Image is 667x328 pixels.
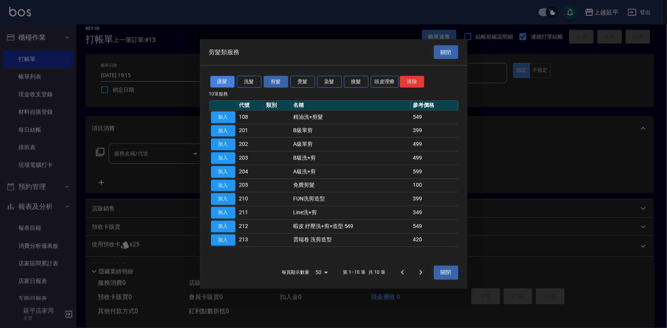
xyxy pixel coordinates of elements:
[290,76,315,88] button: 燙髮
[237,165,265,179] td: 204
[411,100,458,110] th: 參考價格
[237,179,265,192] td: 205
[411,192,458,206] td: 399
[291,165,411,179] td: A級洗+剪
[291,100,411,110] th: 名稱
[400,76,424,88] button: 清除
[291,220,411,233] td: 蝦皮 紓壓洗+剪+造型 549
[209,90,458,97] p: 10 筆服務
[371,76,399,88] button: 頭皮理療
[237,206,265,220] td: 211
[237,137,265,151] td: 202
[211,234,235,246] button: 加入
[211,179,235,191] button: 加入
[237,100,265,110] th: 代號
[312,262,331,283] div: 50
[264,76,288,88] button: 剪髮
[411,233,458,247] td: 420
[344,76,368,88] button: 接髮
[291,206,411,220] td: Line洗+剪
[264,100,291,110] th: 類別
[411,165,458,179] td: 599
[343,269,385,276] p: 第 1–10 筆 共 10 筆
[434,266,458,280] button: 關閉
[291,233,411,247] td: 雲端卷 洗剪造型
[237,110,265,124] td: 108
[209,48,240,56] span: 剪髮類服務
[411,179,458,192] td: 100
[291,124,411,138] td: B級單剪
[211,166,235,178] button: 加入
[411,137,458,151] td: 499
[282,269,309,276] p: 每頁顯示數量
[434,45,458,59] button: 關閉
[237,233,265,247] td: 213
[211,220,235,232] button: 加入
[411,124,458,138] td: 399
[291,192,411,206] td: FUN洗剪造型
[237,220,265,233] td: 212
[291,110,411,124] td: 精油洗+剪髮
[411,206,458,220] td: 349
[237,124,265,138] td: 201
[291,137,411,151] td: A級單剪
[237,151,265,165] td: 203
[317,76,342,88] button: 染髮
[411,220,458,233] td: 549
[291,151,411,165] td: B級洗+剪
[411,110,458,124] td: 549
[211,193,235,205] button: 加入
[210,76,235,88] button: 護髮
[211,111,235,123] button: 加入
[211,152,235,164] button: 加入
[211,125,235,137] button: 加入
[291,179,411,192] td: 免費剪髮
[211,207,235,219] button: 加入
[237,192,265,206] td: 210
[237,76,261,88] button: 洗髮
[211,139,235,150] button: 加入
[411,151,458,165] td: 499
